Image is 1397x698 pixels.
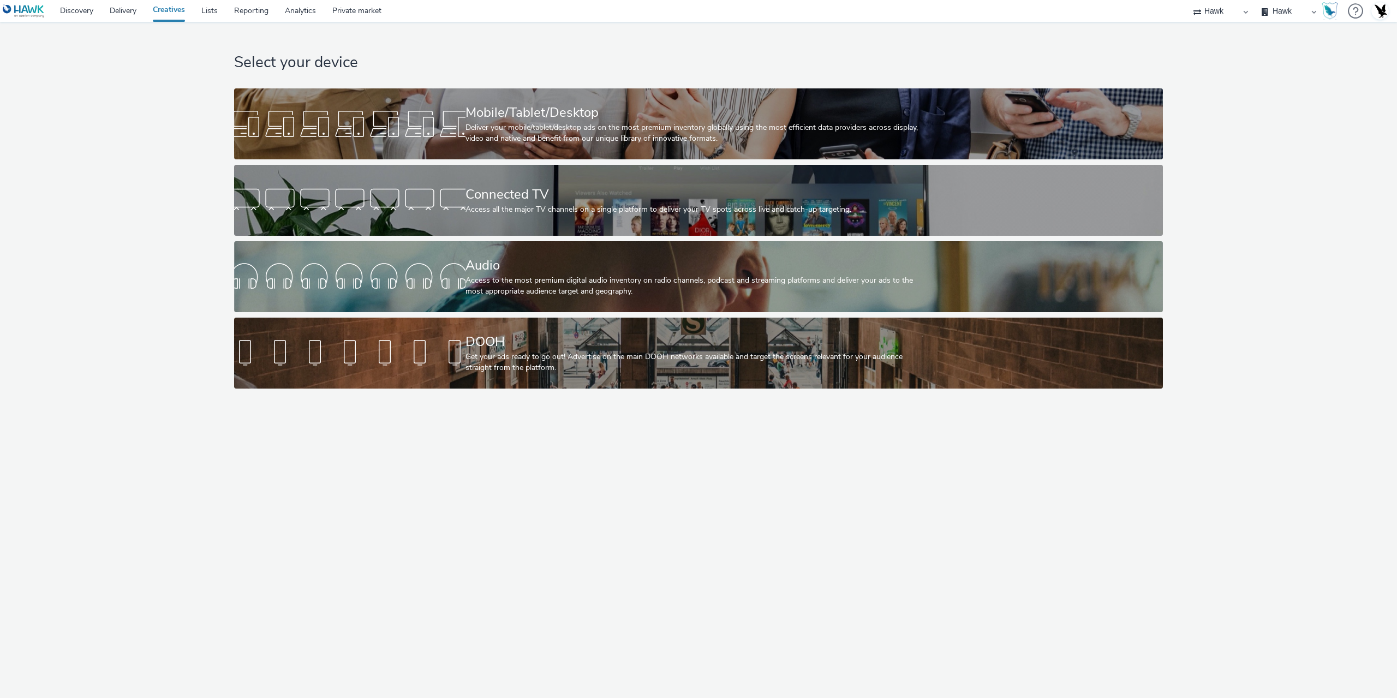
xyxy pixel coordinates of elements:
[3,4,45,18] img: undefined Logo
[1322,2,1342,20] a: Hawk Academy
[465,204,928,215] div: Access all the major TV channels on a single platform to deliver your TV spots across live and ca...
[465,103,928,122] div: Mobile/Tablet/Desktop
[234,52,1163,73] h1: Select your device
[465,351,928,374] div: Get your ads ready to go out! Advertise on the main DOOH networks available and target the screen...
[234,241,1163,312] a: AudioAccess to the most premium digital audio inventory on radio channels, podcast and streaming ...
[234,165,1163,236] a: Connected TVAccess all the major TV channels on a single platform to deliver your TV spots across...
[465,256,928,275] div: Audio
[234,318,1163,389] a: DOOHGet your ads ready to go out! Advertise on the main DOOH networks available and target the sc...
[465,122,928,145] div: Deliver your mobile/tablet/desktop ads on the most premium inventory globally using the most effi...
[1372,3,1388,19] img: Account UK
[1322,2,1338,20] img: Hawk Academy
[465,332,928,351] div: DOOH
[234,88,1163,159] a: Mobile/Tablet/DesktopDeliver your mobile/tablet/desktop ads on the most premium inventory globall...
[465,275,928,297] div: Access to the most premium digital audio inventory on radio channels, podcast and streaming platf...
[465,185,928,204] div: Connected TV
